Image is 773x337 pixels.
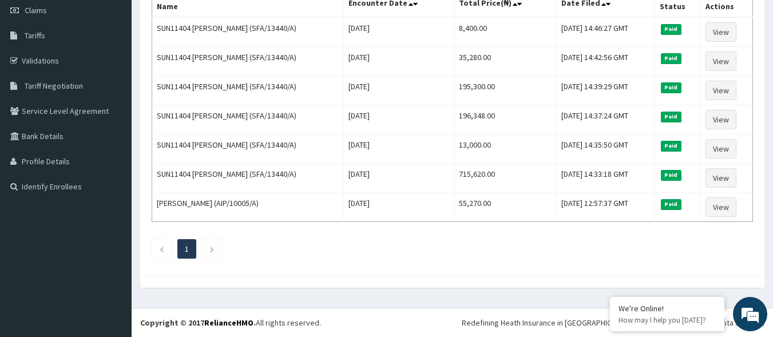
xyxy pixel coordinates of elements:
p: How may I help you today? [619,315,716,325]
td: [DATE] [344,76,454,105]
td: SUN11404 [PERSON_NAME] (SFA/13440/A) [152,164,344,193]
a: Next page [209,244,215,254]
td: SUN11404 [PERSON_NAME] (SFA/13440/A) [152,47,344,76]
td: 35,280.00 [454,47,557,76]
div: Minimize live chat window [188,6,215,33]
td: SUN11404 [PERSON_NAME] (SFA/13440/A) [152,17,344,47]
td: [DATE] 14:39:29 GMT [556,76,655,105]
div: Redefining Heath Insurance in [GEOGRAPHIC_DATA] using Telemedicine and Data Science! [462,317,764,328]
td: SUN11404 [PERSON_NAME] (SFA/13440/A) [152,134,344,164]
td: [DATE] 12:57:37 GMT [556,193,655,222]
td: 13,000.00 [454,134,557,164]
footer: All rights reserved. [132,308,773,337]
strong: Copyright © 2017 . [140,318,256,328]
td: 55,270.00 [454,193,557,222]
td: [PERSON_NAME] (AIP/10005/A) [152,193,344,222]
td: [DATE] 14:46:27 GMT [556,17,655,47]
a: View [705,22,736,42]
td: 196,348.00 [454,105,557,134]
img: d_794563401_company_1708531726252_794563401 [21,57,46,86]
span: Paid [661,24,681,34]
td: [DATE] 14:33:18 GMT [556,164,655,193]
a: View [705,110,736,129]
span: Paid [661,141,681,151]
td: [DATE] [344,47,454,76]
a: View [705,81,736,100]
td: [DATE] [344,164,454,193]
td: [DATE] [344,134,454,164]
td: 715,620.00 [454,164,557,193]
span: We're online! [66,98,158,213]
span: Tariff Negotiation [25,81,83,91]
a: Previous page [159,244,164,254]
a: RelianceHMO [204,318,253,328]
td: SUN11404 [PERSON_NAME] (SFA/13440/A) [152,105,344,134]
td: [DATE] 14:35:50 GMT [556,134,655,164]
td: [DATE] 14:42:56 GMT [556,47,655,76]
td: [DATE] [344,193,454,222]
span: Paid [661,53,681,64]
span: Claims [25,5,47,15]
span: Paid [661,170,681,180]
div: We're Online! [619,303,716,314]
span: Paid [661,82,681,93]
a: View [705,168,736,188]
div: Chat with us now [60,64,192,79]
td: 195,300.00 [454,76,557,105]
td: 8,400.00 [454,17,557,47]
a: View [705,139,736,158]
textarea: Type your message and hit 'Enter' [6,220,218,260]
a: View [705,51,736,71]
td: [DATE] 14:37:24 GMT [556,105,655,134]
a: View [705,197,736,217]
span: Paid [661,199,681,209]
span: Tariffs [25,30,45,41]
a: Page 1 is your current page [185,244,189,254]
td: [DATE] [344,105,454,134]
td: [DATE] [344,17,454,47]
span: Paid [661,112,681,122]
td: SUN11404 [PERSON_NAME] (SFA/13440/A) [152,76,344,105]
